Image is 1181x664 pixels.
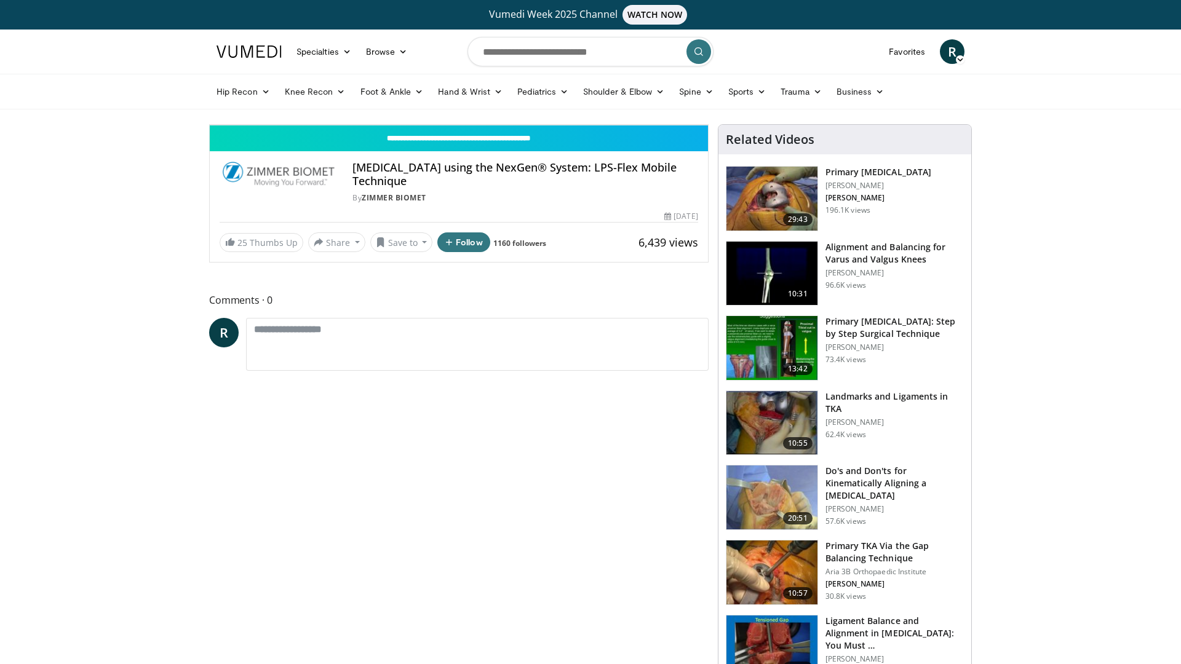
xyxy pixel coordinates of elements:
[783,288,813,300] span: 10:31
[352,161,698,188] h4: [MEDICAL_DATA] using the NexGen® System: LPS-Flex Mobile Technique
[829,79,892,104] a: Business
[783,363,813,375] span: 13:42
[726,465,964,530] a: 20:51 Do's and Don'ts for Kinematically Aligning a [MEDICAL_DATA] [PERSON_NAME] 57.6K views
[431,79,510,104] a: Hand & Wrist
[664,211,698,222] div: [DATE]
[726,132,814,147] h4: Related Videos
[825,268,964,278] p: [PERSON_NAME]
[825,654,964,664] p: [PERSON_NAME]
[726,540,817,604] img: 761519_3.png.150x105_q85_crop-smart_upscale.jpg
[825,504,964,514] p: [PERSON_NAME]
[352,192,698,204] div: By
[622,5,688,25] span: WATCH NOW
[308,232,365,252] button: Share
[783,213,813,226] span: 29:43
[726,166,964,231] a: 29:43 Primary [MEDICAL_DATA] [PERSON_NAME] [PERSON_NAME] 196.1K views
[825,465,964,502] h3: Do's and Don'ts for Kinematically Aligning a [MEDICAL_DATA]
[825,516,866,526] p: 57.6K views
[467,37,714,66] input: Search topics, interventions
[353,79,431,104] a: Foot & Ankle
[825,579,964,589] p: [PERSON_NAME]
[825,342,964,352] p: [PERSON_NAME]
[825,355,866,365] p: 73.4K views
[220,161,338,191] img: Zimmer Biomet
[825,567,964,577] p: Aria 3B Orthopaedic Institute
[437,232,490,252] button: Follow
[209,318,239,347] a: R
[218,5,963,25] a: Vumedi Week 2025 ChannelWATCH NOW
[825,430,866,440] p: 62.4K views
[783,587,813,599] span: 10:57
[825,615,964,652] h3: Ligament Balance and Alignment in [MEDICAL_DATA]: You Must …
[726,390,964,456] a: 10:55 Landmarks and Ligaments in TKA [PERSON_NAME] 62.4K views
[825,417,964,427] p: [PERSON_NAME]
[289,39,359,64] a: Specialties
[825,315,964,340] h3: Primary [MEDICAL_DATA]: Step by Step Surgical Technique
[672,79,720,104] a: Spine
[726,316,817,380] img: oa8B-rsjN5HfbTbX5hMDoxOjB1O5lLKx_1.150x105_q85_crop-smart_upscale.jpg
[825,390,964,415] h3: Landmarks and Ligaments in TKA
[726,540,964,605] a: 10:57 Primary TKA Via the Gap Balancing Technique Aria 3B Orthopaedic Institute [PERSON_NAME] 30....
[726,315,964,381] a: 13:42 Primary [MEDICAL_DATA]: Step by Step Surgical Technique [PERSON_NAME] 73.4K views
[237,237,247,248] span: 25
[940,39,964,64] a: R
[825,241,964,266] h3: Alignment and Balancing for Varus and Valgus Knees
[881,39,932,64] a: Favorites
[825,193,931,203] p: [PERSON_NAME]
[209,79,277,104] a: Hip Recon
[721,79,774,104] a: Sports
[726,465,817,529] img: howell_knee_1.png.150x105_q85_crop-smart_upscale.jpg
[638,235,698,250] span: 6,439 views
[825,205,870,215] p: 196.1K views
[510,79,576,104] a: Pediatrics
[825,280,866,290] p: 96.6K views
[783,437,813,449] span: 10:55
[493,238,546,248] a: 1160 followers
[370,232,433,252] button: Save to
[220,233,303,252] a: 25 Thumbs Up
[726,242,817,306] img: 38523_0000_3.png.150x105_q85_crop-smart_upscale.jpg
[359,39,415,64] a: Browse
[277,79,353,104] a: Knee Recon
[825,591,866,601] p: 30.8K views
[783,512,813,524] span: 20:51
[576,79,672,104] a: Shoulder & Elbow
[825,540,964,564] h3: Primary TKA Via the Gap Balancing Technique
[217,45,282,58] img: VuMedi Logo
[726,241,964,306] a: 10:31 Alignment and Balancing for Varus and Valgus Knees [PERSON_NAME] 96.6K views
[209,292,709,308] span: Comments 0
[726,167,817,231] img: 297061_3.png.150x105_q85_crop-smart_upscale.jpg
[825,166,931,178] h3: Primary [MEDICAL_DATA]
[726,391,817,455] img: 88434a0e-b753-4bdd-ac08-0695542386d5.150x105_q85_crop-smart_upscale.jpg
[362,192,426,203] a: Zimmer Biomet
[825,181,931,191] p: [PERSON_NAME]
[773,79,829,104] a: Trauma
